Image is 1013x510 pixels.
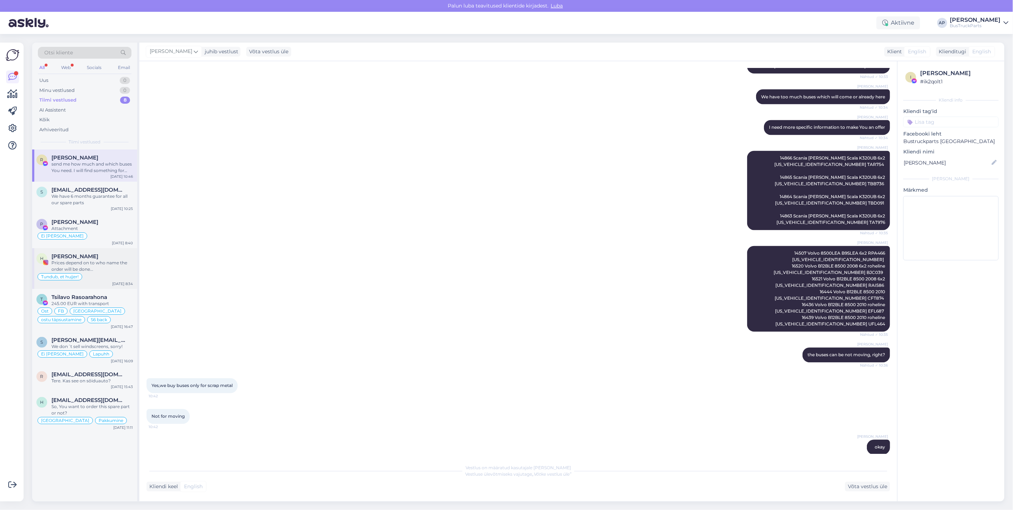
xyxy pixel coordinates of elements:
span: 14866 Scania [PERSON_NAME] Scala K320UB 6x2 [US_VEHICLE_IDENTIFICATION_NUMBER] TAR754 14865 Scani... [774,156,886,225]
span: Vestlus on määratud kasutajale [PERSON_NAME] [466,465,571,470]
div: 0 [120,77,130,84]
p: Märkmed [903,186,999,194]
p: Facebooki leht [903,130,999,138]
div: [DATE] 16:47 [111,324,133,329]
span: Nähtud ✓ 10:35 [860,231,888,236]
span: s [41,339,43,345]
div: AI Assistent [39,107,66,114]
div: Kõik [39,116,50,123]
div: 8 [120,97,130,104]
span: Vestluse ülevõtmiseks vajutage [465,471,571,477]
span: Nähtud ✓ 10:34 [860,105,888,110]
span: Hd45@hotmail.es [51,397,126,403]
div: Tiimi vestlused [39,97,76,104]
div: [PERSON_NAME] [903,176,999,182]
span: H [40,256,44,261]
p: Kliendi tag'id [903,108,999,115]
span: T [41,296,43,302]
div: send me how much and which buses You need. I will find something for You [51,161,133,174]
span: [PERSON_NAME] [150,48,192,55]
div: Web [60,63,72,72]
span: Nähtud ✓ 10:35 [860,332,888,338]
div: [PERSON_NAME] [920,69,997,78]
div: We don´t sell windscreens, sorry! [51,343,133,350]
div: Socials [85,63,103,72]
span: R [40,157,44,162]
div: Võta vestlus üle [246,47,291,57]
p: Bustruckparts [GEOGRAPHIC_DATA] [903,138,999,145]
div: Võta vestlus üle [845,482,890,491]
span: Lapuhh [93,352,109,356]
span: FB [58,309,64,313]
span: i [910,74,912,80]
span: 10:42 [149,394,175,399]
a: [PERSON_NAME]BusTruckParts [950,17,1009,29]
span: I need more specific information to make You an offer [769,125,885,130]
span: Ei [PERSON_NAME] [41,234,84,238]
span: [GEOGRAPHIC_DATA] [41,418,89,423]
div: Attachment [51,225,133,232]
div: So, You want to order this spare part or not? [51,403,133,416]
div: [PERSON_NAME] [950,17,1001,23]
span: English [184,483,203,490]
span: English [908,48,927,55]
div: BusTruckParts [950,23,1001,29]
div: 0 [120,87,130,94]
div: Email [116,63,131,72]
div: Prices depend on to who name the order will be done... [51,260,133,273]
span: Not for moving [152,414,185,419]
span: [PERSON_NAME] [857,114,888,120]
input: Lisa tag [903,117,999,127]
span: Ei [PERSON_NAME] [41,352,84,356]
div: Aktiivne [877,16,920,29]
span: Nähtud ✓ 10:33 [860,74,888,79]
span: Tiimi vestlused [69,139,101,145]
span: Ost [41,309,49,313]
span: sameera.tminternational@gmail.com [51,337,126,343]
span: P [40,221,44,227]
div: [DATE] 8:34 [112,281,133,286]
span: Roman Skatskov [51,155,98,161]
div: juhib vestlust [202,48,238,55]
span: [PERSON_NAME] [857,84,888,89]
span: [PERSON_NAME] [857,145,888,151]
span: Tundub, et hujjer! [41,275,79,279]
div: Klienditugi [936,48,967,55]
div: # ik2qolt1 [920,78,997,85]
span: 10:42 [149,425,175,430]
div: [DATE] 11:11 [113,425,133,430]
div: AP [937,18,947,28]
div: Uus [39,77,48,84]
span: [GEOGRAPHIC_DATA] [73,309,121,313]
span: S6 back [91,318,107,322]
i: „Võtke vestlus üle” [532,471,571,477]
span: H [40,399,44,405]
span: [PERSON_NAME] [857,342,888,347]
div: Kliendi info [903,97,999,103]
span: szymonrafa134@gmail.com [51,187,126,193]
input: Lisa nimi [904,159,990,167]
span: Hasanen amjed - حسنين أمجد [51,253,98,260]
span: the buses can be not moving, right? [808,352,885,358]
span: 14507 Volvo 8500LEA B9SLEA 6x2 RPA466 [US_VEHICLE_IDENTIFICATION_NUMBER] 16520 Volvo B12BLE 8500 ... [774,251,886,327]
span: Tsilavo Rasoarahona [51,294,107,300]
span: s [41,189,43,195]
span: Nähtud ✓ 10:36 [860,363,888,368]
span: English [973,48,991,55]
span: Nähtud ✓ 10:34 [860,136,888,141]
img: Askly Logo [6,48,19,62]
span: Rippelainen@gmail.com [51,371,126,378]
span: Pakkumine [99,418,123,423]
div: Minu vestlused [39,87,75,94]
div: 245.00 EUR with transport [51,300,133,307]
div: Klient [884,48,902,55]
span: [PERSON_NAME] [857,434,888,440]
div: [DATE] 15:43 [111,384,133,389]
span: Otsi kliente [44,49,73,57]
div: [DATE] 10:46 [110,174,133,179]
div: [DATE] 8:40 [112,240,133,246]
div: [DATE] 10:25 [111,206,133,211]
span: We have too much buses which will come or already here [761,94,885,99]
div: Arhiveeritud [39,126,69,133]
div: Kliendi keel [147,483,178,490]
